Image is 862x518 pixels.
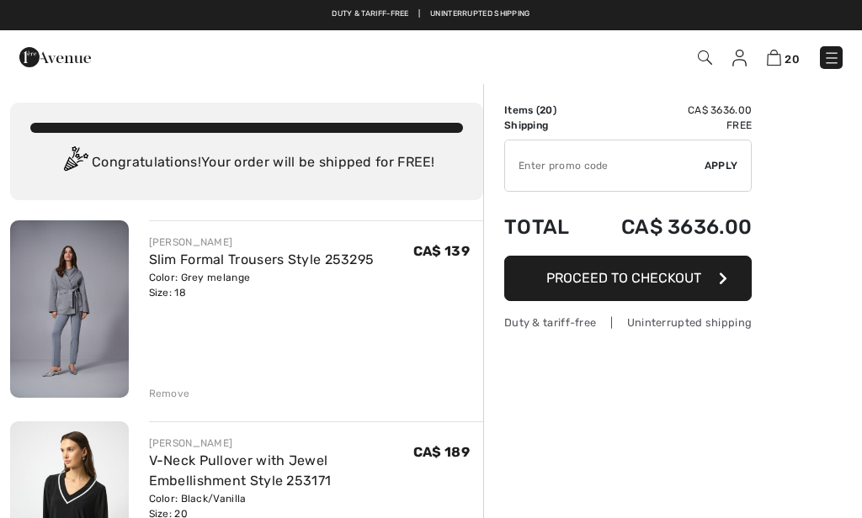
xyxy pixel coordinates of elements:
[587,103,752,118] td: CA$ 3636.00
[504,118,587,133] td: Shipping
[504,314,752,330] div: Duty & tariff-free | Uninterrupted shipping
[149,251,375,267] a: Slim Formal Trousers Style 253295
[149,386,190,401] div: Remove
[587,118,752,133] td: Free
[30,146,463,180] div: Congratulations! Your order will be shipped for FREE!
[149,452,332,489] a: V-Neck Pullover with Jewel Embellishment Style 253171
[705,158,738,173] span: Apply
[413,243,470,259] span: CA$ 139
[149,270,375,300] div: Color: Grey melange Size: 18
[149,235,375,250] div: [PERSON_NAME]
[504,256,752,301] button: Proceed to Checkout
[540,104,553,116] span: 20
[504,198,587,256] td: Total
[785,53,800,66] span: 20
[149,436,413,451] div: [PERSON_NAME]
[58,146,92,180] img: Congratulation2.svg
[823,50,840,66] img: Menu
[767,47,800,67] a: 20
[19,48,91,64] a: 1ère Avenue
[504,103,587,118] td: Items ( )
[732,50,747,66] img: My Info
[10,220,129,398] img: Slim Formal Trousers Style 253295
[19,40,91,74] img: 1ère Avenue
[698,50,712,65] img: Search
[505,140,705,191] input: Promo code
[767,50,781,66] img: Shopping Bag
[413,444,470,460] span: CA$ 189
[587,198,752,256] td: CA$ 3636.00
[546,270,701,286] span: Proceed to Checkout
